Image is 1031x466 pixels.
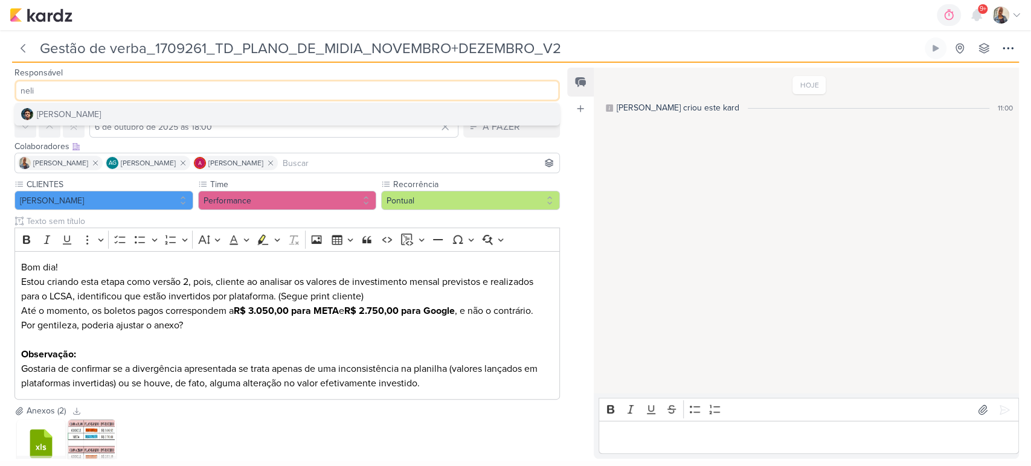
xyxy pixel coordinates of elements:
img: Alessandra Gomes [194,157,206,169]
img: kardz.app [10,8,72,22]
p: Até o momento, os boletos pagos correspondem a e , e não o contrário. [21,304,554,318]
div: Aline Gimenez Graciano [106,157,118,169]
div: Editor editing area: main [599,421,1019,454]
button: Performance [198,191,377,210]
input: Kard Sem Título [36,37,922,59]
button: A FAZER [463,116,560,138]
span: [PERSON_NAME] [33,158,88,168]
div: [PERSON_NAME] [37,108,101,121]
label: Time [209,178,377,191]
p: Bom dia! [21,260,554,275]
div: A FAZER [483,120,520,134]
label: Responsável [14,68,63,78]
img: Iara Santos [992,7,1009,24]
label: Recorrência [392,178,560,191]
button: Pontual [381,191,560,210]
strong: Observação: [21,348,76,360]
div: Ligar relógio [931,43,940,53]
p: Por gentileza, poderia ajustar o anexo? Gostaria de confirmar se a divergência apresentada se tra... [21,318,554,391]
div: Anexos (2) [27,404,66,417]
span: 9+ [980,4,986,14]
strong: R$ 3.050,00 para META [234,305,339,317]
div: [PERSON_NAME] criou este kard [617,101,739,114]
input: Buscar [14,80,560,101]
div: Editor toolbar [14,228,560,251]
div: Editor toolbar [599,398,1019,421]
p: AG [109,161,117,167]
input: Texto sem título [24,215,560,228]
img: Nelito Junior [21,108,33,120]
button: [PERSON_NAME] [15,103,559,125]
input: Select a date [89,116,458,138]
img: Iara Santos [19,157,31,169]
input: Buscar [280,156,557,170]
div: Editor editing area: main [14,251,560,400]
span: [PERSON_NAME] [208,158,263,168]
div: 11:00 [998,103,1013,113]
label: CLIENTES [25,178,193,191]
p: Estou criando esta etapa como versão 2, pois, cliente ao analisar os valores de investimento mens... [21,275,554,304]
div: Colaboradores [14,140,560,153]
strong: R$ 2.750,00 para Google [344,305,455,317]
button: [PERSON_NAME] [14,191,193,210]
span: [PERSON_NAME] [121,158,176,168]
